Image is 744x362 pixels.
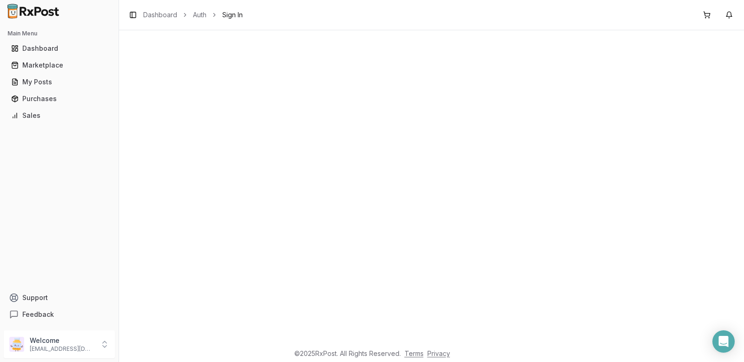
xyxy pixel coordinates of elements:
div: Purchases [11,94,107,103]
button: Marketplace [4,58,115,73]
a: Purchases [7,90,111,107]
button: My Posts [4,75,115,89]
a: Dashboard [7,40,111,57]
button: Dashboard [4,41,115,56]
div: Open Intercom Messenger [712,330,735,353]
button: Support [4,289,115,306]
button: Purchases [4,91,115,106]
a: My Posts [7,74,111,90]
a: Dashboard [143,10,177,20]
div: Dashboard [11,44,107,53]
a: Privacy [427,349,450,357]
a: Auth [193,10,206,20]
button: Feedback [4,306,115,323]
div: Marketplace [11,61,107,70]
h2: Main Menu [7,30,111,37]
span: Feedback [22,310,54,319]
div: Sales [11,111,107,120]
img: User avatar [9,337,24,352]
button: Sales [4,108,115,123]
div: My Posts [11,77,107,87]
a: Marketplace [7,57,111,74]
a: Sales [7,107,111,124]
span: Sign In [222,10,243,20]
a: Terms [405,349,424,357]
img: RxPost Logo [4,4,63,19]
nav: breadcrumb [143,10,243,20]
p: Welcome [30,336,94,345]
p: [EMAIL_ADDRESS][DOMAIN_NAME] [30,345,94,353]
